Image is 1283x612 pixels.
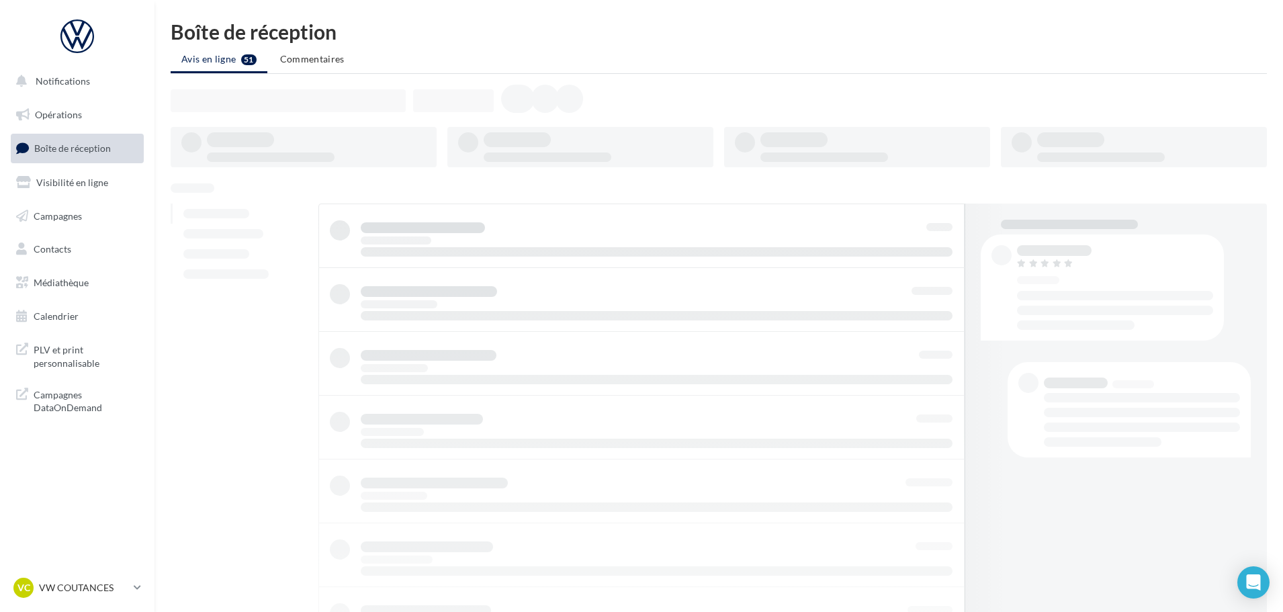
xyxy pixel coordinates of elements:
[171,21,1267,42] div: Boîte de réception
[8,101,146,129] a: Opérations
[8,235,146,263] a: Contacts
[8,380,146,420] a: Campagnes DataOnDemand
[36,75,90,87] span: Notifications
[8,67,141,95] button: Notifications
[34,210,82,221] span: Campagnes
[8,202,146,230] a: Campagnes
[34,386,138,414] span: Campagnes DataOnDemand
[34,142,111,154] span: Boîte de réception
[34,277,89,288] span: Médiathèque
[35,109,82,120] span: Opérations
[34,341,138,369] span: PLV et print personnalisable
[39,581,128,595] p: VW COUTANCES
[8,269,146,297] a: Médiathèque
[1237,566,1270,599] div: Open Intercom Messenger
[8,302,146,331] a: Calendrier
[17,581,30,595] span: VC
[36,177,108,188] span: Visibilité en ligne
[11,575,144,601] a: VC VW COUTANCES
[280,53,345,64] span: Commentaires
[34,310,79,322] span: Calendrier
[8,169,146,197] a: Visibilité en ligne
[8,335,146,375] a: PLV et print personnalisable
[34,243,71,255] span: Contacts
[8,134,146,163] a: Boîte de réception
